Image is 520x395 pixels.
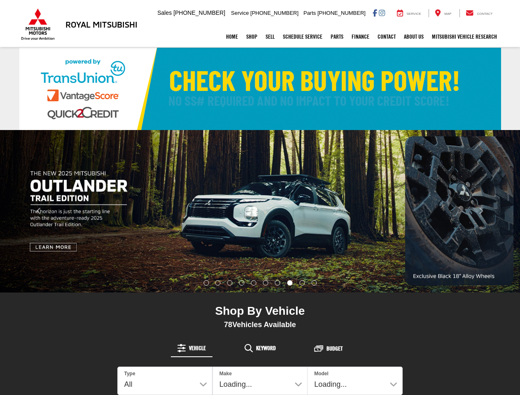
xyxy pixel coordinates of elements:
span: [PHONE_NUMBER] [317,10,366,16]
a: Sell [261,26,279,47]
a: Home [222,26,242,47]
a: Facebook: Click to visit our Facebook page [373,9,377,16]
span: Budget [326,346,343,351]
div: Shop By Vehicle [117,304,403,320]
span: [PHONE_NUMBER] [250,10,298,16]
label: Model [314,370,329,377]
a: Parts: Opens in a new tab [326,26,347,47]
span: Contact [477,12,492,16]
span: Map [444,12,451,16]
a: Contact [373,26,400,47]
span: [PHONE_NUMBER] [173,9,225,16]
img: Check Your Buying Power [19,48,501,130]
label: Make [219,370,232,377]
span: Service [231,10,249,16]
label: Type [124,370,135,377]
a: Mitsubishi Vehicle Research [428,26,501,47]
span: Service [407,12,421,16]
a: Contact [459,9,499,17]
h3: Royal Mitsubishi [65,20,138,29]
a: Map [429,9,457,17]
span: 78 [224,321,232,329]
span: Keyword [256,345,276,351]
a: Instagram: Click to visit our Instagram page [379,9,385,16]
a: Service [391,9,427,17]
button: Click to view next picture. [442,146,520,276]
div: Vehicles Available [117,320,403,329]
img: Mitsubishi [19,8,56,40]
span: Parts [303,10,316,16]
span: Sales [157,9,172,16]
a: About Us [400,26,428,47]
a: Shop [242,26,261,47]
span: Vehicle [189,345,206,351]
a: Finance [347,26,373,47]
a: Schedule Service: Opens in a new tab [279,26,326,47]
